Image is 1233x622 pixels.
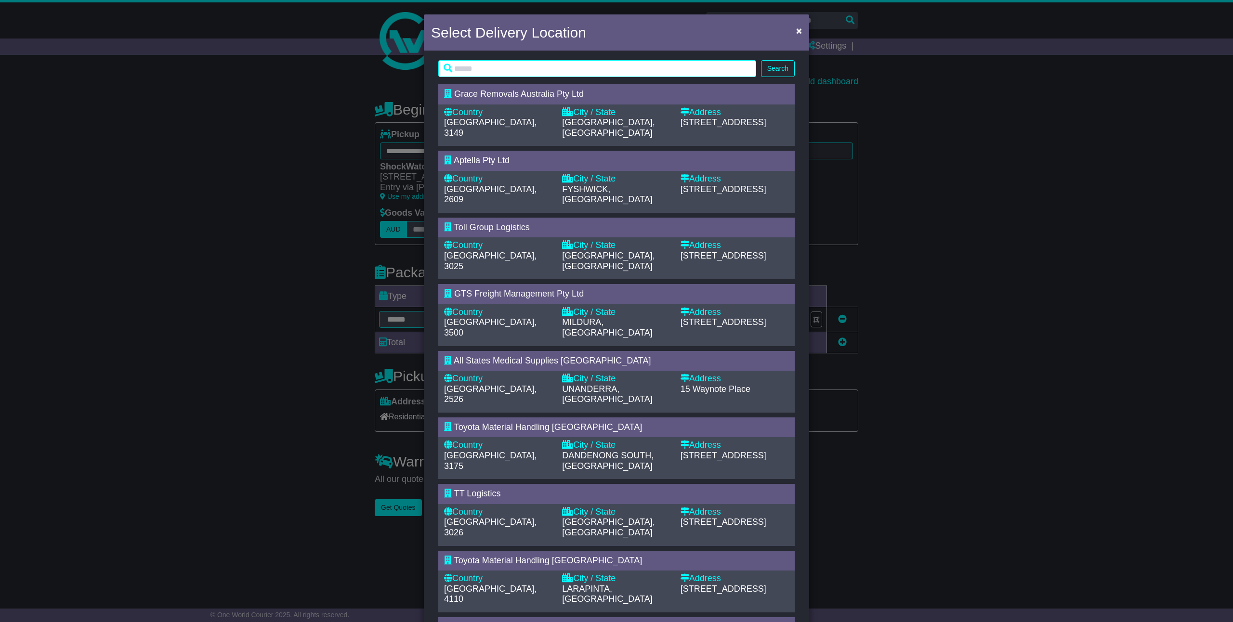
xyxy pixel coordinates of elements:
div: Address [681,240,789,251]
button: Close [791,21,807,40]
div: City / State [562,174,670,184]
span: Toyota Material Handling [GEOGRAPHIC_DATA] [454,422,642,432]
div: City / State [562,374,670,384]
div: Address [681,107,789,118]
div: Country [444,240,552,251]
span: UNANDERRA, [GEOGRAPHIC_DATA] [562,384,652,404]
span: [STREET_ADDRESS] [681,184,766,194]
span: LARAPINTA, [GEOGRAPHIC_DATA] [562,584,652,604]
div: Address [681,374,789,384]
div: Country [444,374,552,384]
span: [GEOGRAPHIC_DATA], 3026 [444,517,537,537]
div: Address [681,507,789,518]
div: City / State [562,240,670,251]
span: Toyota Material Handling [GEOGRAPHIC_DATA] [454,556,642,565]
span: [GEOGRAPHIC_DATA], [GEOGRAPHIC_DATA] [562,251,655,271]
span: × [796,25,802,36]
div: City / State [562,440,670,451]
span: DANDENONG SOUTH, [GEOGRAPHIC_DATA] [562,451,654,471]
span: [STREET_ADDRESS] [681,251,766,260]
div: City / State [562,573,670,584]
span: 15 Waynote Place [681,384,750,394]
div: City / State [562,507,670,518]
span: [GEOGRAPHIC_DATA], [GEOGRAPHIC_DATA] [562,517,655,537]
button: Search [761,60,795,77]
div: Address [681,174,789,184]
span: GTS Freight Management Pty Ltd [454,289,584,298]
div: Country [444,174,552,184]
div: Country [444,440,552,451]
span: [GEOGRAPHIC_DATA], 3500 [444,317,537,337]
span: [GEOGRAPHIC_DATA], 3149 [444,117,537,138]
div: City / State [562,107,670,118]
span: [STREET_ADDRESS] [681,451,766,460]
span: [STREET_ADDRESS] [681,317,766,327]
span: [STREET_ADDRESS] [681,517,766,527]
span: [GEOGRAPHIC_DATA], [GEOGRAPHIC_DATA] [562,117,655,138]
span: Grace Removals Australia Pty Ltd [454,89,584,99]
span: FYSHWICK, [GEOGRAPHIC_DATA] [562,184,652,205]
span: [GEOGRAPHIC_DATA], 3175 [444,451,537,471]
span: MILDURA, [GEOGRAPHIC_DATA] [562,317,652,337]
span: [GEOGRAPHIC_DATA], 2526 [444,384,537,404]
div: Country [444,573,552,584]
div: Country [444,107,552,118]
h4: Select Delivery Location [431,22,586,43]
div: City / State [562,307,670,318]
span: TT Logistics [454,489,501,498]
span: Toll Group Logistics [454,222,530,232]
div: Address [681,307,789,318]
div: Country [444,307,552,318]
span: All States Medical Supplies [GEOGRAPHIC_DATA] [454,356,651,365]
span: [GEOGRAPHIC_DATA], 2609 [444,184,537,205]
div: Country [444,507,552,518]
span: [STREET_ADDRESS] [681,584,766,594]
span: Aptella Pty Ltd [454,155,510,165]
span: [STREET_ADDRESS] [681,117,766,127]
span: [GEOGRAPHIC_DATA], 4110 [444,584,537,604]
div: Address [681,440,789,451]
span: [GEOGRAPHIC_DATA], 3025 [444,251,537,271]
div: Address [681,573,789,584]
